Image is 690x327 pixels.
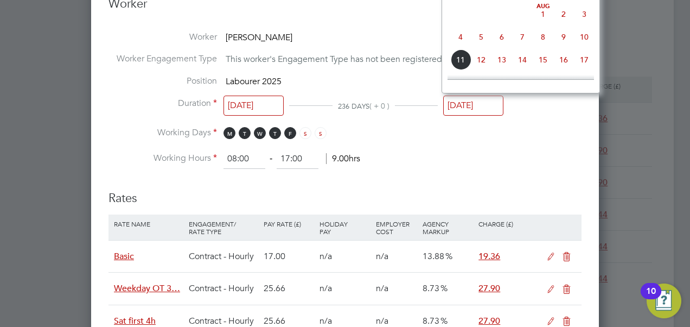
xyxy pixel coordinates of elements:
[420,215,476,241] div: Agency Markup
[471,49,491,70] span: 12
[491,49,512,70] span: 13
[320,316,332,326] span: n/a
[326,153,360,164] span: 9.00hrs
[108,127,217,139] label: Working Days
[512,27,533,47] span: 7
[533,72,553,93] span: 22
[443,96,503,116] input: Select one
[267,153,274,164] span: ‐
[423,251,444,262] span: 13.88
[476,215,541,233] div: Charge (£)
[299,127,311,139] span: S
[423,283,439,294] span: 8.73
[315,127,327,139] span: S
[478,283,500,294] span: 27.90
[320,283,332,294] span: n/a
[553,49,574,70] span: 16
[553,4,574,24] span: 2
[108,153,217,164] label: Working Hours
[647,284,681,318] button: Open Resource Center, 10 new notifications
[512,72,533,93] span: 21
[261,215,317,233] div: Pay Rate (£)
[114,283,180,294] span: Weekday OT 3…
[491,72,512,93] span: 20
[108,180,582,206] h3: Rates
[574,4,595,24] span: 3
[226,76,282,87] span: Labourer 2025
[186,215,261,241] div: Engagement/ Rate Type
[254,127,266,139] span: W
[261,273,317,304] div: 25.66
[450,49,471,70] span: 11
[646,291,656,305] div: 10
[338,102,369,111] span: 236 DAYS
[376,316,388,326] span: n/a
[108,76,217,87] label: Position
[471,72,491,93] span: 19
[261,241,317,272] div: 17.00
[284,127,296,139] span: F
[226,54,498,65] span: This worker's Engagement Type has not been registered by its Agency.
[574,49,595,70] span: 17
[478,251,500,262] span: 19.36
[553,72,574,93] span: 23
[186,241,261,272] div: Contract - Hourly
[553,27,574,47] span: 9
[108,32,217,43] label: Worker
[223,149,265,169] input: 08:00
[114,251,134,262] span: Basic
[450,72,471,93] span: 18
[574,27,595,47] span: 10
[373,215,420,241] div: Employer Cost
[269,127,281,139] span: T
[376,251,388,262] span: n/a
[223,96,284,116] input: Select one
[114,316,156,326] span: Sat first 4h
[376,283,388,294] span: n/a
[186,273,261,304] div: Contract - Hourly
[423,316,439,326] span: 8.73
[512,49,533,70] span: 14
[478,316,500,326] span: 27.90
[317,215,373,241] div: Holiday Pay
[111,215,186,233] div: Rate Name
[450,27,471,47] span: 4
[277,149,318,169] input: 17:00
[533,27,553,47] span: 8
[108,53,217,65] label: Worker Engagement Type
[320,251,332,262] span: n/a
[471,27,491,47] span: 5
[533,49,553,70] span: 15
[223,127,235,139] span: M
[533,4,553,9] span: Aug
[491,27,512,47] span: 6
[239,127,251,139] span: T
[533,4,553,24] span: 1
[574,72,595,93] span: 24
[108,98,217,109] label: Duration
[369,101,389,111] span: ( + 0 )
[226,32,292,43] span: [PERSON_NAME]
